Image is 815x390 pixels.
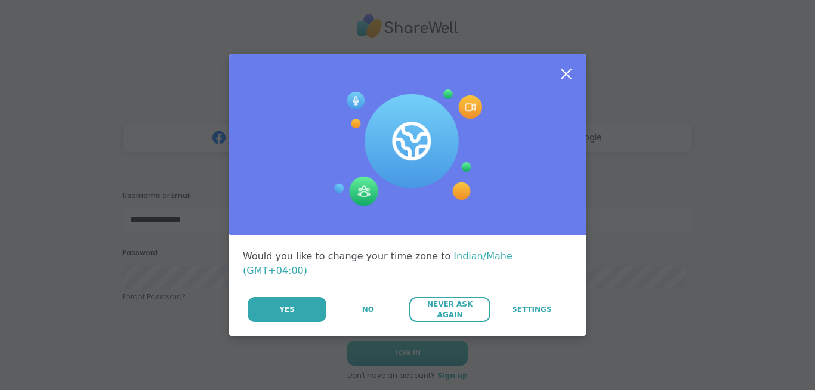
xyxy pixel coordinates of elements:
button: No [328,297,408,322]
span: No [362,304,374,315]
button: Yes [248,297,326,322]
button: Never Ask Again [409,297,490,322]
span: Yes [279,304,295,315]
img: Session Experience [333,89,482,206]
div: Would you like to change your time zone to [243,249,572,278]
span: Never Ask Again [415,299,484,320]
a: Settings [492,297,572,322]
span: Settings [512,304,552,315]
span: Indian/Mahe (GMT+04:00) [243,250,513,276]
